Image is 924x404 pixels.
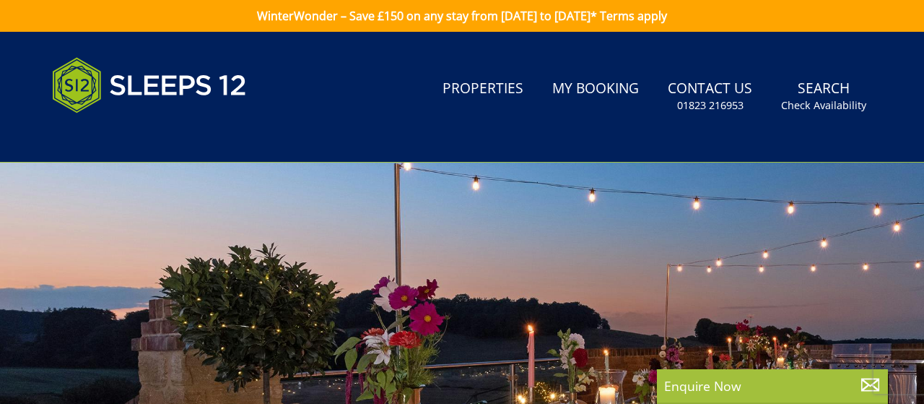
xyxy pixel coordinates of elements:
[781,98,866,113] small: Check Availability
[45,130,196,142] iframe: Customer reviews powered by Trustpilot
[662,73,758,120] a: Contact Us01823 216953
[437,73,529,106] a: Properties
[52,49,247,121] img: Sleeps 12
[677,98,744,113] small: 01823 216953
[546,73,645,106] a: My Booking
[664,377,881,395] p: Enquire Now
[775,73,872,120] a: SearchCheck Availability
